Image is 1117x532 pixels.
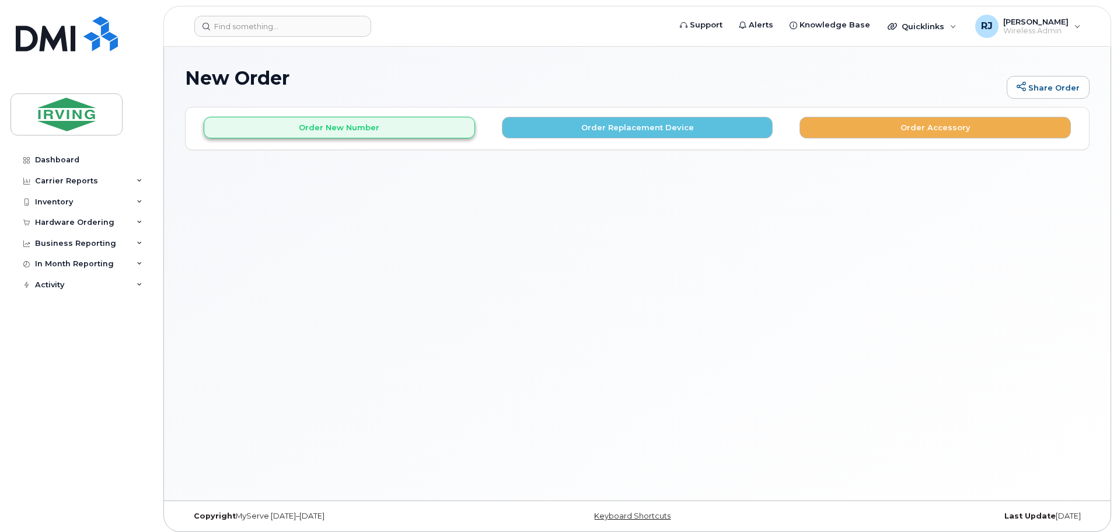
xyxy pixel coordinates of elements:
[1007,76,1090,99] a: Share Order
[1004,512,1056,520] strong: Last Update
[185,68,1001,88] h1: New Order
[594,512,671,520] a: Keyboard Shortcuts
[194,512,236,520] strong: Copyright
[204,117,475,138] button: Order New Number
[502,117,773,138] button: Order Replacement Device
[185,512,487,521] div: MyServe [DATE]–[DATE]
[788,512,1090,521] div: [DATE]
[800,117,1071,138] button: Order Accessory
